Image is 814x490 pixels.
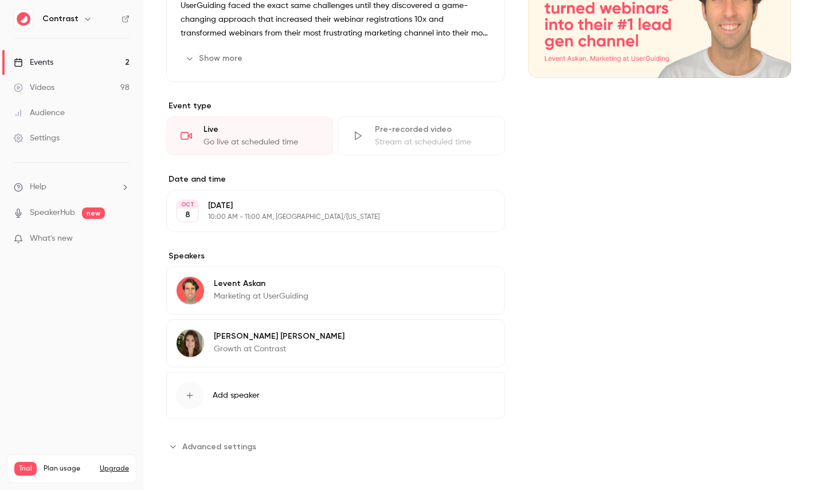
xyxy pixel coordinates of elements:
p: Levent Askan [214,278,308,289]
button: Upgrade [100,464,129,473]
div: Go live at scheduled time [203,136,319,148]
div: Levent AskanLevent AskanMarketing at UserGuiding [166,266,505,315]
span: Advanced settings [182,441,256,453]
div: Pre-recorded video [375,124,490,135]
p: 8 [185,209,190,221]
section: Advanced settings [166,437,505,456]
button: Advanced settings [166,437,263,456]
button: Add speaker [166,372,505,419]
label: Date and time [166,174,505,185]
div: Audience [14,107,65,119]
div: Events [14,57,53,68]
p: [PERSON_NAME] [PERSON_NAME] [214,331,345,342]
p: Marketing at UserGuiding [214,291,308,302]
img: Lusine Sargsyan [177,330,204,357]
div: Settings [14,132,60,144]
span: What's new [30,233,73,245]
div: Stream at scheduled time [375,136,490,148]
div: Live [203,124,319,135]
h6: Contrast [42,13,79,25]
p: 10:00 AM - 11:00 AM, [GEOGRAPHIC_DATA]/[US_STATE] [208,213,444,222]
p: [DATE] [208,200,444,211]
li: help-dropdown-opener [14,181,130,193]
span: Plan usage [44,464,93,473]
div: LiveGo live at scheduled time [166,116,333,155]
span: Help [30,181,46,193]
div: OCT [177,201,198,209]
div: Videos [14,82,54,93]
div: Lusine Sargsyan[PERSON_NAME] [PERSON_NAME]Growth at Contrast [166,319,505,367]
img: Contrast [14,10,33,28]
div: Pre-recorded videoStream at scheduled time [338,116,504,155]
button: Show more [181,49,249,68]
a: SpeakerHub [30,207,75,219]
p: Event type [166,100,505,112]
p: Growth at Contrast [214,343,345,355]
span: Add speaker [213,390,260,401]
label: Speakers [166,250,505,262]
img: Levent Askan [177,277,204,304]
span: Trial [14,462,37,476]
span: new [82,207,105,219]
